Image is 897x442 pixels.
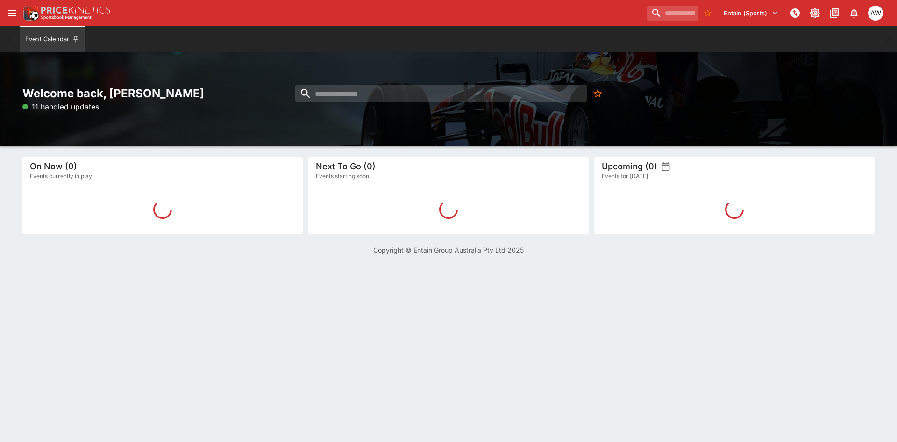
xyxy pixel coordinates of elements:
[826,5,843,22] button: Documentation
[316,172,369,181] span: Events starting soon
[700,6,715,21] button: No Bookmarks
[589,85,606,102] button: No Bookmarks
[806,5,823,22] button: Toggle light/dark mode
[865,3,886,23] button: Ayden Walker
[647,6,698,21] input: search
[602,161,657,172] h5: Upcoming (0)
[846,5,862,22] button: Notifications
[41,7,110,14] img: PriceKinetics
[602,172,648,181] span: Events for [DATE]
[295,85,587,102] input: search
[787,5,804,22] button: NOT Connected to PK
[30,161,77,172] h5: On Now (0)
[316,161,376,172] h5: Next To Go (0)
[41,15,92,20] img: Sportsbook Management
[868,6,883,21] div: Ayden Walker
[22,86,303,101] h2: Welcome back, [PERSON_NAME]
[30,172,92,181] span: Events currently in play
[22,101,99,112] p: 11 handled updates
[661,162,670,171] button: settings
[4,5,21,22] button: open drawer
[718,6,784,21] button: Select Tenant
[20,26,85,52] button: Event Calendar
[21,4,39,22] img: PriceKinetics Logo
